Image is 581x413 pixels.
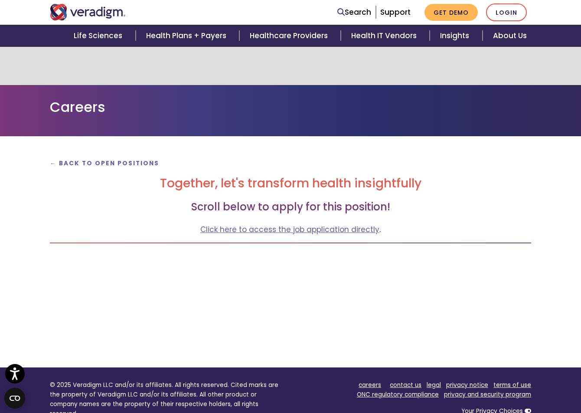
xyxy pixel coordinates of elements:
a: Click here to access the job application directly [200,224,379,235]
a: Search [337,7,371,18]
a: Life Sciences [63,25,135,47]
a: contact us [390,381,421,389]
a: ONC regulatory compliance [357,390,439,399]
button: Open CMP widget [4,388,25,409]
a: Health Plans + Payers [136,25,239,47]
a: Health IT Vendors [341,25,430,47]
h1: Careers [50,99,531,115]
iframe: Drift Chat Widget [415,351,571,403]
a: Support [380,7,411,17]
p: . [50,224,531,236]
a: Healthcare Providers [239,25,341,47]
a: careers [359,381,381,389]
a: Insights [430,25,482,47]
a: ← Back to Open Positions [50,159,159,167]
a: Get Demo [424,4,478,21]
img: Veradigm logo [50,4,126,20]
a: About Us [483,25,537,47]
h3: Scroll below to apply for this position! [50,201,531,213]
h2: Together, let's transform health insightfully [50,176,531,191]
a: Login [486,3,527,21]
iframe: Greenhouse Job Board [50,264,531,329]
